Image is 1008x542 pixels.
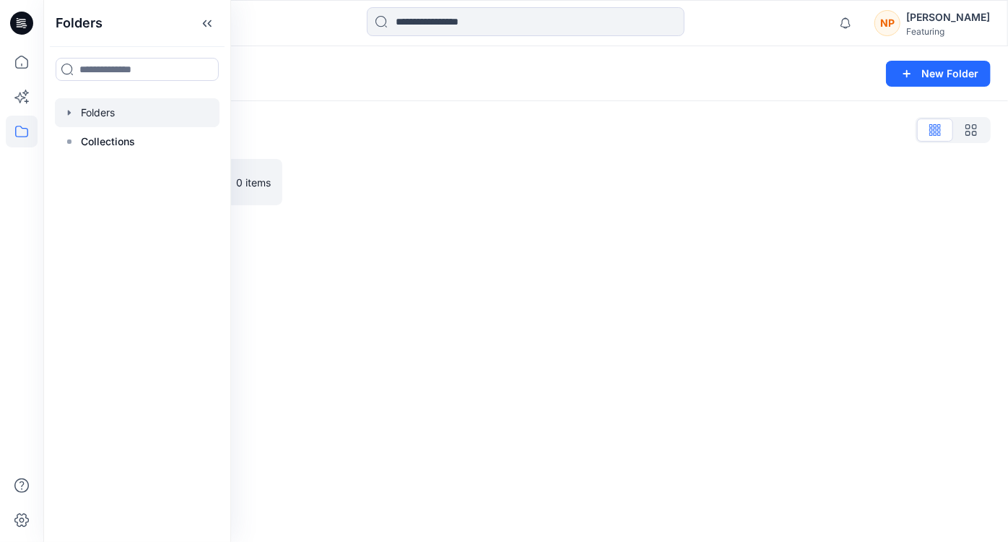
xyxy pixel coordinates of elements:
[236,175,271,190] p: 0 items
[886,61,991,87] button: New Folder
[874,10,900,36] div: NP
[906,26,990,37] div: Featuring
[81,133,135,150] p: Collections
[906,9,990,26] div: [PERSON_NAME]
